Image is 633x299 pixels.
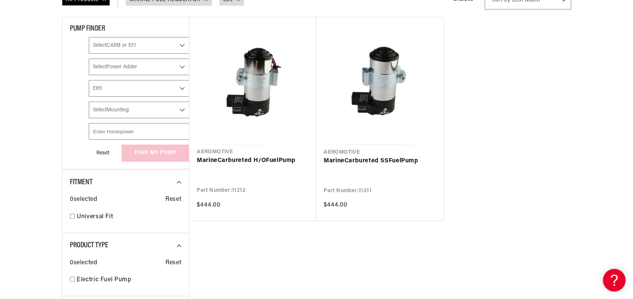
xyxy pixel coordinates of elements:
input: Enter Horsepower [89,123,190,140]
select: CARB or EFI [89,37,190,54]
select: Mounting [89,102,190,118]
a: MarineCarbureted SSFuelPump [324,156,436,166]
a: Universal Fit [77,212,181,222]
select: Fuel [89,80,190,97]
span: Fitment [70,179,92,186]
a: Electric Fuel Pump [77,275,181,285]
span: PUMP FINDER [70,25,105,32]
select: Power Adder [89,59,190,75]
span: 0 selected [70,195,97,205]
span: Reset [165,195,181,205]
span: Product Type [70,242,108,249]
a: MarineCarbureted H/OFuelPump [197,156,309,166]
span: 0 selected [70,258,97,268]
button: Reset [89,145,117,161]
span: Reset [165,258,181,268]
